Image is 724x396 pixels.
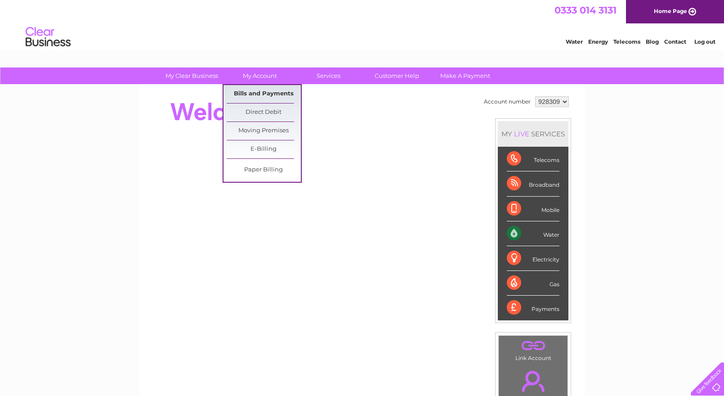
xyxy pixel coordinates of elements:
[428,67,502,84] a: Make A Payment
[664,38,686,45] a: Contact
[613,38,640,45] a: Telecoms
[507,171,559,196] div: Broadband
[507,246,559,271] div: Electricity
[646,38,659,45] a: Blog
[566,38,583,45] a: Water
[227,85,301,103] a: Bills and Payments
[501,338,565,354] a: .
[227,122,301,140] a: Moving Premises
[507,197,559,221] div: Mobile
[150,5,575,44] div: Clear Business is a trading name of Verastar Limited (registered in [GEOGRAPHIC_DATA] No. 3667643...
[360,67,434,84] a: Customer Help
[482,94,533,109] td: Account number
[498,121,568,147] div: MY SERVICES
[507,271,559,296] div: Gas
[507,296,559,320] div: Payments
[227,140,301,158] a: E-Billing
[507,147,559,171] div: Telecoms
[155,67,229,84] a: My Clear Business
[291,67,366,84] a: Services
[223,67,297,84] a: My Account
[227,103,301,121] a: Direct Debit
[554,4,617,16] a: 0333 014 3131
[227,161,301,179] a: Paper Billing
[498,335,568,364] td: Link Account
[512,130,531,138] div: LIVE
[694,38,715,45] a: Log out
[25,23,71,51] img: logo.png
[507,221,559,246] div: Water
[588,38,608,45] a: Energy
